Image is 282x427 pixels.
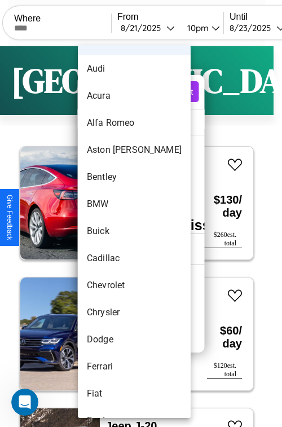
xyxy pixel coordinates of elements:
li: Ferrari [78,353,191,380]
iframe: Intercom live chat [11,389,38,416]
li: Aston [PERSON_NAME] [78,137,191,164]
div: Give Feedback [6,195,14,240]
li: Bentley [78,164,191,191]
li: Chrysler [78,299,191,326]
li: Audi [78,55,191,82]
li: Cadillac [78,245,191,272]
li: Chevrolet [78,272,191,299]
li: Fiat [78,380,191,407]
li: Acura [78,82,191,109]
li: BMW [78,191,191,218]
li: Buick [78,218,191,245]
li: Alfa Romeo [78,109,191,137]
li: Dodge [78,326,191,353]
